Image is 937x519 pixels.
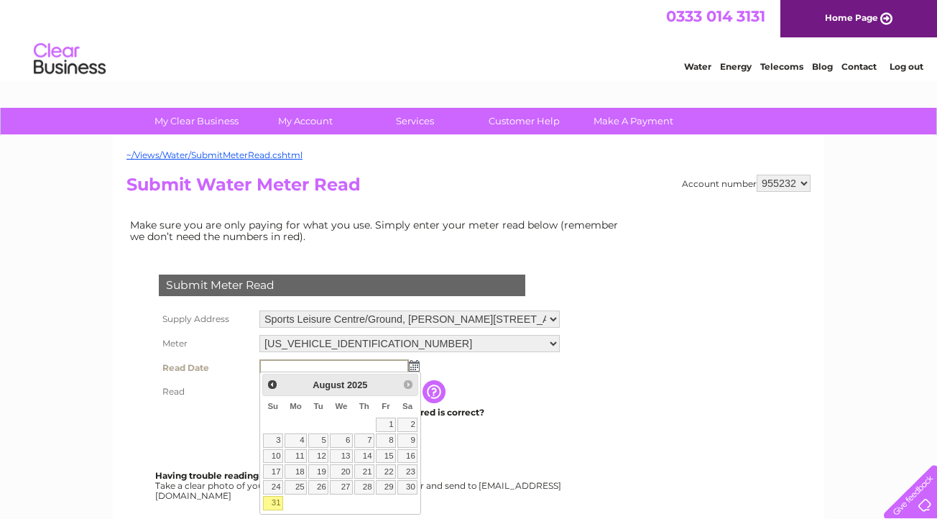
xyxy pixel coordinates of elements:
[397,464,417,479] a: 23
[137,108,256,134] a: My Clear Business
[465,108,583,134] a: Customer Help
[308,464,328,479] a: 19
[267,379,278,390] span: Prev
[330,464,353,479] a: 20
[376,480,396,495] a: 29
[267,402,278,410] span: Sunday
[376,464,396,479] a: 22
[376,418,396,432] a: 1
[155,307,256,331] th: Supply Address
[684,61,711,72] a: Water
[285,449,307,464] a: 11
[335,402,347,410] span: Wednesday
[155,380,256,403] th: Read
[264,376,281,392] a: Prev
[760,61,803,72] a: Telecoms
[574,108,693,134] a: Make A Payment
[330,449,353,464] a: 13
[159,275,525,296] div: Submit Meter Read
[666,7,765,25] a: 0333 014 3131
[308,449,328,464] a: 12
[376,449,396,464] a: 15
[155,471,563,500] div: Take a clear photo of your readings, tell us which supply it's for and send to [EMAIL_ADDRESS][DO...
[155,470,316,481] b: Having trouble reading your meter?
[354,433,374,448] a: 7
[812,61,833,72] a: Blog
[256,403,563,422] td: Are you sure the read you have entered is correct?
[382,402,390,410] span: Friday
[263,464,283,479] a: 17
[285,480,307,495] a: 25
[126,175,811,202] h2: Submit Water Meter Read
[397,418,417,432] a: 2
[313,402,323,410] span: Tuesday
[423,380,448,403] input: Information
[290,402,302,410] span: Monday
[376,433,396,448] a: 8
[347,380,367,390] span: 2025
[397,449,417,464] a: 16
[397,433,417,448] a: 9
[397,480,417,495] a: 30
[308,480,328,495] a: 26
[126,150,303,160] a: ~/Views/Water/SubmitMeterRead.cshtml
[285,464,307,479] a: 18
[354,464,374,479] a: 21
[313,380,344,390] span: August
[126,216,629,246] td: Make sure you are only paying for what you use. Simply enter your meter read below (remember we d...
[130,8,809,70] div: Clear Business is a trading name of Verastar Limited (registered in [GEOGRAPHIC_DATA] No. 3667643...
[263,433,283,448] a: 3
[263,496,283,510] a: 31
[33,37,106,81] img: logo.png
[720,61,752,72] a: Energy
[330,433,353,448] a: 6
[354,449,374,464] a: 14
[330,480,353,495] a: 27
[682,175,811,192] div: Account number
[409,360,420,372] img: ...
[354,480,374,495] a: 28
[841,61,877,72] a: Contact
[402,402,412,410] span: Saturday
[285,433,307,448] a: 4
[155,356,256,380] th: Read Date
[890,61,923,72] a: Log out
[155,331,256,356] th: Meter
[356,108,474,134] a: Services
[308,433,328,448] a: 5
[246,108,365,134] a: My Account
[263,480,283,495] a: 24
[359,402,369,410] span: Thursday
[263,449,283,464] a: 10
